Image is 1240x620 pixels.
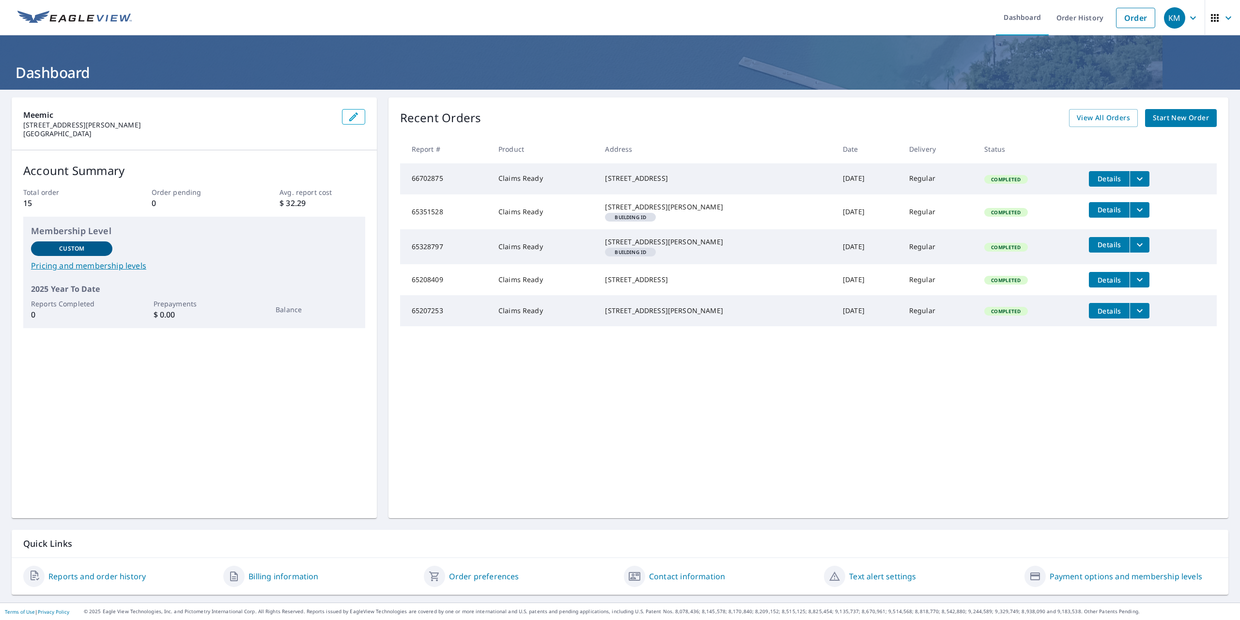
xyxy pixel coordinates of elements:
[835,163,901,194] td: [DATE]
[605,306,827,316] div: [STREET_ADDRESS][PERSON_NAME]
[23,538,1217,550] p: Quick Links
[152,197,237,209] p: 0
[901,264,976,295] td: Regular
[31,299,112,309] p: Reports Completed
[1130,237,1149,253] button: filesDropdownBtn-65328797
[1130,303,1149,318] button: filesDropdownBtn-65207253
[276,304,357,315] p: Balance
[491,264,598,295] td: Claims Ready
[279,197,365,209] p: $ 32.29
[48,571,146,582] a: Reports and order history
[1095,205,1124,214] span: Details
[31,283,357,295] p: 2025 Year To Date
[17,11,132,25] img: EV Logo
[154,309,235,320] p: $ 0.00
[835,295,901,326] td: [DATE]
[31,309,112,320] p: 0
[835,264,901,295] td: [DATE]
[400,163,491,194] td: 66702875
[59,244,84,253] p: Custom
[597,135,835,163] th: Address
[901,135,976,163] th: Delivery
[849,571,916,582] a: Text alert settings
[835,229,901,264] td: [DATE]
[1130,202,1149,218] button: filesDropdownBtn-65351528
[23,187,108,197] p: Total order
[1130,171,1149,187] button: filesDropdownBtn-66702875
[400,194,491,229] td: 65351528
[491,135,598,163] th: Product
[152,187,237,197] p: Order pending
[1069,109,1138,127] a: View All Orders
[901,295,976,326] td: Regular
[1145,109,1217,127] a: Start New Order
[84,608,1235,615] p: © 2025 Eagle View Technologies, Inc. and Pictometry International Corp. All Rights Reserved. Repo...
[985,209,1026,216] span: Completed
[605,202,827,212] div: [STREET_ADDRESS][PERSON_NAME]
[491,295,598,326] td: Claims Ready
[901,163,976,194] td: Regular
[491,163,598,194] td: Claims Ready
[901,194,976,229] td: Regular
[985,308,1026,315] span: Completed
[1164,7,1185,29] div: KM
[1095,240,1124,249] span: Details
[31,260,357,271] a: Pricing and membership levels
[491,194,598,229] td: Claims Ready
[23,121,334,129] p: [STREET_ADDRESS][PERSON_NAME]
[1089,237,1130,253] button: detailsBtn-65328797
[835,135,901,163] th: Date
[835,194,901,229] td: [DATE]
[5,608,35,615] a: Terms of Use
[23,197,108,209] p: 15
[400,109,481,127] p: Recent Orders
[1130,272,1149,287] button: filesDropdownBtn-65208409
[1116,8,1155,28] a: Order
[154,299,235,309] p: Prepayments
[1050,571,1202,582] a: Payment options and membership levels
[1089,272,1130,287] button: detailsBtn-65208409
[1095,275,1124,285] span: Details
[649,571,725,582] a: Contact information
[248,571,318,582] a: Billing information
[1089,303,1130,318] button: detailsBtn-65207253
[23,129,334,138] p: [GEOGRAPHIC_DATA]
[279,187,365,197] p: Avg. report cost
[400,229,491,264] td: 65328797
[1077,112,1130,124] span: View All Orders
[605,237,827,247] div: [STREET_ADDRESS][PERSON_NAME]
[400,295,491,326] td: 65207253
[1153,112,1209,124] span: Start New Order
[985,176,1026,183] span: Completed
[400,264,491,295] td: 65208409
[605,275,827,285] div: [STREET_ADDRESS]
[615,250,646,254] em: Building ID
[1095,306,1124,316] span: Details
[976,135,1081,163] th: Status
[23,162,365,179] p: Account Summary
[12,63,1228,82] h1: Dashboard
[1089,171,1130,187] button: detailsBtn-66702875
[901,229,976,264] td: Regular
[38,608,69,615] a: Privacy Policy
[605,174,827,183] div: [STREET_ADDRESS]
[1089,202,1130,218] button: detailsBtn-65351528
[31,224,357,238] p: Membership Level
[1095,174,1124,183] span: Details
[400,135,491,163] th: Report #
[985,244,1026,251] span: Completed
[23,109,334,121] p: Meemic
[449,571,519,582] a: Order preferences
[491,229,598,264] td: Claims Ready
[5,609,69,615] p: |
[985,277,1026,284] span: Completed
[615,215,646,220] em: Building ID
